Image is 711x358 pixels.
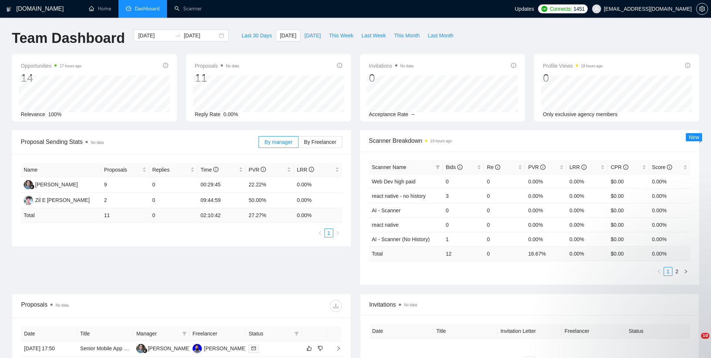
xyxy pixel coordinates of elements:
td: Senior Mobile App Developer Wanted! [77,341,134,357]
td: 0 [484,174,525,189]
button: [DATE] [300,30,325,41]
td: $0.00 [608,189,649,203]
th: Date [369,324,433,338]
span: Last Month [428,31,453,40]
td: 0 [484,203,525,217]
time: 19 hours ago [581,64,602,68]
td: $0.00 [608,203,649,217]
td: 0.00% [567,232,608,246]
a: SL[PERSON_NAME] [24,181,78,187]
span: filter [182,331,187,336]
a: ZEZil E [PERSON_NAME] [24,197,90,203]
span: Replies [152,166,189,174]
span: Connects: [550,5,572,13]
span: Only exclusive agency members [543,111,618,117]
td: 0 [443,217,484,232]
img: ZE [24,196,33,205]
td: 00:29:45 [197,177,246,193]
span: 10 [701,333,710,339]
a: SL[PERSON_NAME] [136,345,190,351]
span: info-circle [163,63,168,68]
a: Web Dev high paid [372,179,415,185]
td: 0.00% [294,177,342,193]
span: Score [652,164,672,170]
img: logo [6,3,11,15]
span: PVR [249,167,266,173]
td: $ 0.00 [608,246,649,261]
img: HA [193,344,202,353]
td: 0.00% [525,189,566,203]
span: Proposal Sending Stats [21,137,258,146]
td: 0.00% [649,174,690,189]
td: 0 [443,174,484,189]
td: 0.00 % [567,246,608,261]
button: This Week [325,30,357,41]
td: [DATE] 17:50 [21,341,77,357]
button: Last 30 Days [237,30,276,41]
span: Acceptance Rate [369,111,408,117]
td: Total [369,246,443,261]
span: right [336,231,340,235]
span: 1451 [574,5,585,13]
span: Scanner Breakdown [369,136,690,145]
span: filter [435,165,440,169]
span: Time [200,167,218,173]
button: left [316,229,324,237]
li: Previous Page [655,267,664,276]
td: 0 [443,203,484,217]
th: Title [433,324,497,338]
span: PVR [528,164,545,170]
img: SL [24,180,33,189]
button: right [681,267,690,276]
span: 100% [48,111,61,117]
button: like [305,344,314,353]
div: 11 [195,71,239,85]
div: [PERSON_NAME] [148,344,190,352]
td: $0.00 [608,232,649,246]
td: 0 [149,208,197,223]
td: 0.00% [649,189,690,203]
span: info-circle [623,165,628,170]
td: 0.00% [649,217,690,232]
th: Manager [133,327,190,341]
span: info-circle [667,165,672,170]
a: 2 [673,267,681,276]
span: filter [181,328,188,339]
span: Bids [446,164,463,170]
span: Status [248,330,291,338]
td: 0.00% [525,174,566,189]
span: No data [226,64,239,68]
span: info-circle [540,165,545,170]
span: Re [487,164,500,170]
span: info-circle [337,63,342,68]
span: info-circle [685,63,690,68]
button: download [330,300,342,312]
td: 2 [101,193,149,208]
td: 0 [484,217,525,232]
a: 1 [325,229,333,237]
span: Proposals [195,61,239,70]
a: 1 [664,267,672,276]
span: LRR [297,167,314,173]
input: End date [184,31,217,40]
time: 17 hours ago [60,64,81,68]
th: Freelancer [190,327,246,341]
td: 50.00% [246,193,294,208]
span: Scanner Name [372,164,406,170]
span: filter [293,328,300,339]
div: 0 [543,71,602,85]
span: Invitations [369,300,690,309]
td: 02:10:42 [197,208,246,223]
span: user [594,6,599,11]
td: 0.00 % [294,208,342,223]
img: upwork-logo.png [541,6,547,12]
td: 0.00% [525,232,566,246]
h1: Team Dashboard [12,30,125,47]
iframe: Intercom live chat [686,333,704,351]
td: 3 [443,189,484,203]
td: 0.00% [294,193,342,208]
span: CPR [611,164,628,170]
li: 1 [664,267,672,276]
li: Next Page [333,229,342,237]
button: This Month [390,30,424,41]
